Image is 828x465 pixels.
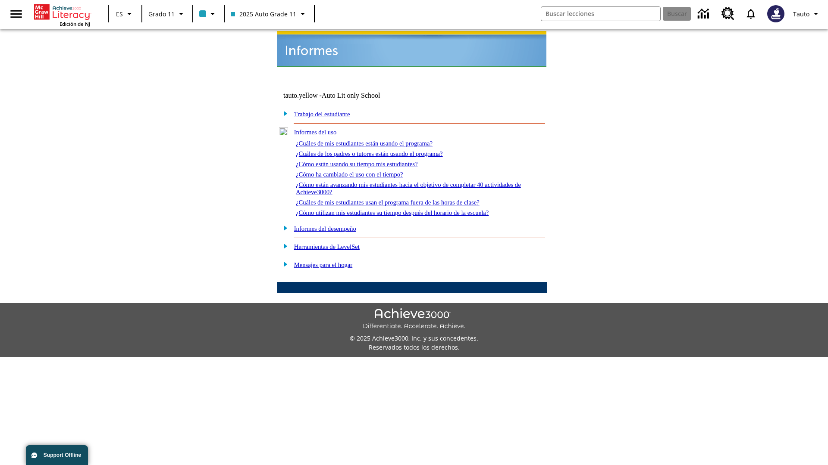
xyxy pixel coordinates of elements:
[279,109,288,117] img: plus.gif
[196,6,221,22] button: El color de la clase es azul claro. Cambiar el color de la clase.
[294,243,360,250] a: Herramientas de LevelSet
[762,3,790,25] button: Escoja un nuevo avatar
[296,181,521,195] a: ¿Cómo están avanzando mis estudiantes hacia el objetivo de completar 40 actividades de Achieve3000?
[790,6,825,22] button: Perfil/Configuración
[740,3,762,25] a: Notificaciones
[283,92,442,99] td: tauto.yellow -
[296,140,433,147] a: ¿Cuáles de mis estudiantes están usando el programa?
[34,3,90,27] div: Portada
[296,199,480,206] a: ¿Cuáles de mis estudiantes usan el programa fuera de las horas de clase?
[279,224,288,232] img: plus.gif
[277,31,546,67] img: header
[296,171,403,178] a: ¿Cómo ha cambiado el uso con el tiempo?
[322,92,380,99] nobr: Auto Lit only School
[767,5,784,22] img: Avatar
[44,452,81,458] span: Support Offline
[148,9,175,19] span: Grado 11
[145,6,190,22] button: Grado: Grado 11, Elige un grado
[294,111,350,118] a: Trabajo del estudiante
[541,7,660,21] input: Buscar campo
[116,9,123,19] span: ES
[279,260,288,268] img: plus.gif
[279,242,288,250] img: plus.gif
[231,9,296,19] span: 2025 Auto Grade 11
[3,1,29,27] button: Abrir el menú lateral
[111,6,139,22] button: Lenguaje: ES, Selecciona un idioma
[26,445,88,465] button: Support Offline
[716,2,740,25] a: Centro de recursos, Se abrirá en una pestaña nueva.
[296,150,443,157] a: ¿Cuáles de los padres o tutores están usando el programa?
[693,2,716,26] a: Centro de información
[294,129,337,136] a: Informes del uso
[294,261,353,268] a: Mensajes para el hogar
[363,308,465,330] img: Achieve3000 Differentiate Accelerate Achieve
[296,161,418,167] a: ¿Cómo están usando su tiempo mis estudiantes?
[793,9,809,19] span: Tauto
[279,127,288,135] img: minus.gif
[294,225,356,232] a: Informes del desempeño
[60,21,90,27] span: Edición de NJ
[296,209,489,216] a: ¿Cómo utilizan mis estudiantes su tiempo después del horario de la escuela?
[227,6,311,22] button: Clase: 2025 Auto Grade 11, Selecciona una clase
